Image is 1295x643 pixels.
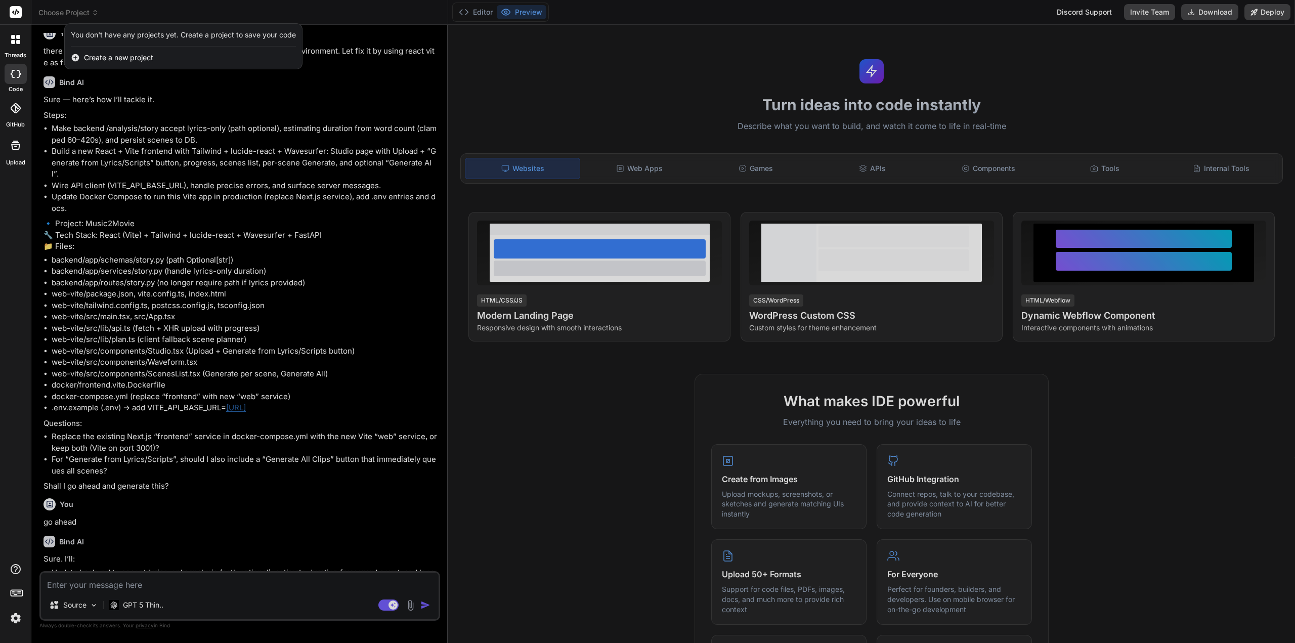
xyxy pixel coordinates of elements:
label: Upload [6,158,25,167]
label: GitHub [6,120,25,129]
div: You don't have any projects yet. Create a project to save your code [71,30,296,40]
label: code [9,85,23,94]
label: threads [5,51,26,60]
span: Create a new project [84,53,153,63]
img: settings [7,610,24,627]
